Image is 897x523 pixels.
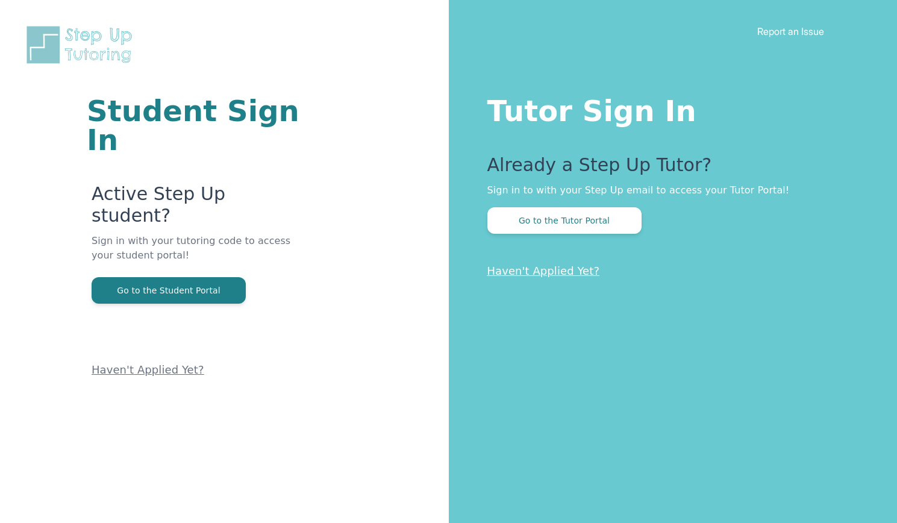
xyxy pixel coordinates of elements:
[487,154,849,183] p: Already a Step Up Tutor?
[92,277,246,304] button: Go to the Student Portal
[487,215,642,226] a: Go to the Tutor Portal
[487,207,642,234] button: Go to the Tutor Portal
[87,96,304,154] h1: Student Sign In
[487,183,849,198] p: Sign in to with your Step Up email to access your Tutor Portal!
[24,24,140,66] img: Step Up Tutoring horizontal logo
[92,234,304,277] p: Sign in with your tutoring code to access your student portal!
[92,284,246,296] a: Go to the Student Portal
[487,265,600,277] a: Haven't Applied Yet?
[92,183,304,234] p: Active Step Up student?
[92,363,204,376] a: Haven't Applied Yet?
[757,25,824,37] a: Report an Issue
[487,92,849,125] h1: Tutor Sign In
